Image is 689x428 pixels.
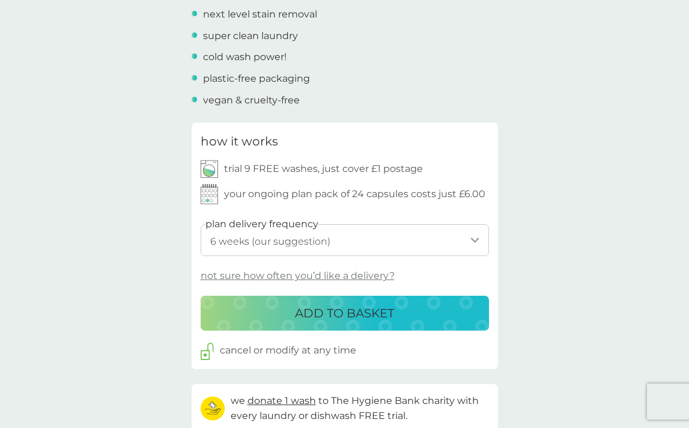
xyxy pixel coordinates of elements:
[201,296,489,331] button: ADD TO BASKET
[224,186,485,202] p: your ongoing plan pack of 24 capsules costs just £6.00
[203,49,287,65] p: cold wash power!
[203,93,300,108] p: vegan & cruelty-free
[205,216,318,232] label: plan delivery frequency
[201,268,395,284] p: not sure how often you’d like a delivery?
[203,71,310,87] p: plastic-free packaging
[201,132,278,151] h3: how it works
[231,393,489,424] p: we to The Hygiene Bank charity with every laundry or dishwash FREE trial.
[220,343,356,358] p: cancel or modify at any time
[295,304,394,323] p: ADD TO BASKET
[203,7,317,22] p: next level stain removal
[247,395,316,406] span: donate 1 wash
[203,28,298,44] p: super clean laundry
[224,161,423,177] p: trial 9 FREE washes, just cover £1 postage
